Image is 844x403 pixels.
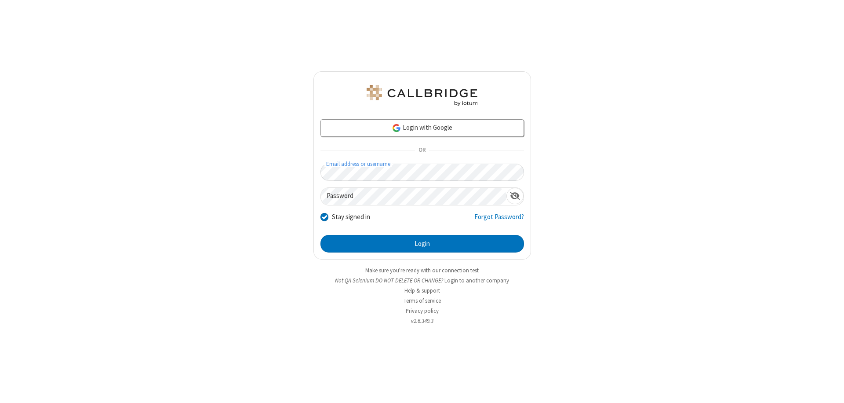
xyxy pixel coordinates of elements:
a: Forgot Password? [474,212,524,229]
a: Terms of service [404,297,441,304]
a: Make sure you're ready with our connection test [365,267,479,274]
li: Not QA Selenium DO NOT DELETE OR CHANGE? [313,276,531,285]
label: Stay signed in [332,212,370,222]
img: google-icon.png [392,123,401,133]
div: Show password [506,188,524,204]
span: OR [415,144,429,157]
a: Help & support [404,287,440,294]
button: Login [320,235,524,253]
input: Password [321,188,506,205]
button: Login to another company [444,276,509,285]
input: Email address or username [320,164,524,181]
li: v2.6.349.3 [313,317,531,325]
img: QA Selenium DO NOT DELETE OR CHANGE [365,85,479,106]
a: Privacy policy [406,307,439,315]
a: Login with Google [320,119,524,137]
